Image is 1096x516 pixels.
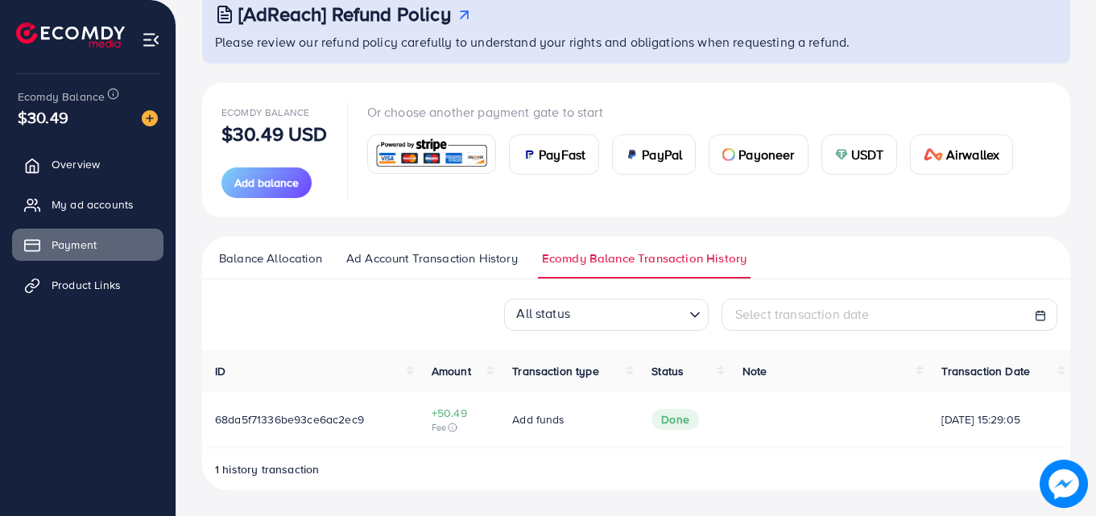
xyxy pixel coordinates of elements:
[612,134,696,175] a: cardPayPal
[367,134,497,174] a: card
[1040,460,1088,508] img: image
[234,175,299,191] span: Add balance
[16,23,125,47] img: logo
[512,411,565,427] span: Add funds
[910,134,1013,175] a: cardAirwallex
[509,134,599,175] a: cardPayFast
[504,299,709,331] div: Search for option
[221,167,312,198] button: Add balance
[924,148,943,161] img: card
[432,421,486,434] span: Fee
[221,124,328,143] p: $30.49 USD
[941,363,1030,379] span: Transaction Date
[142,110,158,126] img: image
[626,148,639,161] img: card
[142,31,160,49] img: menu
[12,229,163,261] a: Payment
[642,145,682,164] span: PayPal
[215,363,225,379] span: ID
[651,409,699,430] span: Done
[52,156,100,172] span: Overview
[346,250,518,267] span: Ad Account Transaction History
[835,148,848,161] img: card
[512,363,599,379] span: Transaction type
[367,102,1027,122] p: Or choose another payment gate to start
[215,461,319,477] span: 1 history transaction
[941,411,1057,427] span: [DATE] 15:29:05
[12,269,163,301] a: Product Links
[12,188,163,221] a: My ad accounts
[513,299,573,326] span: All status
[215,32,1061,52] p: Please review our refund policy carefully to understand your rights and obligations when requesti...
[373,137,491,171] img: card
[52,237,97,253] span: Payment
[722,148,735,161] img: card
[851,145,884,164] span: USDT
[575,300,683,326] input: Search for option
[946,145,999,164] span: Airwallex
[523,148,536,161] img: card
[18,105,68,129] span: $30.49
[238,2,451,26] h3: [AdReach] Refund Policy
[539,145,585,164] span: PayFast
[215,411,364,427] span: 68da5f71336be93ce6ac2ec9
[738,145,794,164] span: Payoneer
[742,363,767,379] span: Note
[821,134,898,175] a: cardUSDT
[735,305,870,323] span: Select transaction date
[12,148,163,180] a: Overview
[52,277,121,293] span: Product Links
[432,405,486,421] span: +50.49
[651,363,684,379] span: Status
[709,134,808,175] a: cardPayoneer
[18,89,105,105] span: Ecomdy Balance
[219,250,322,267] span: Balance Allocation
[542,250,747,267] span: Ecomdy Balance Transaction History
[52,196,134,213] span: My ad accounts
[221,105,309,119] span: Ecomdy Balance
[432,363,471,379] span: Amount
